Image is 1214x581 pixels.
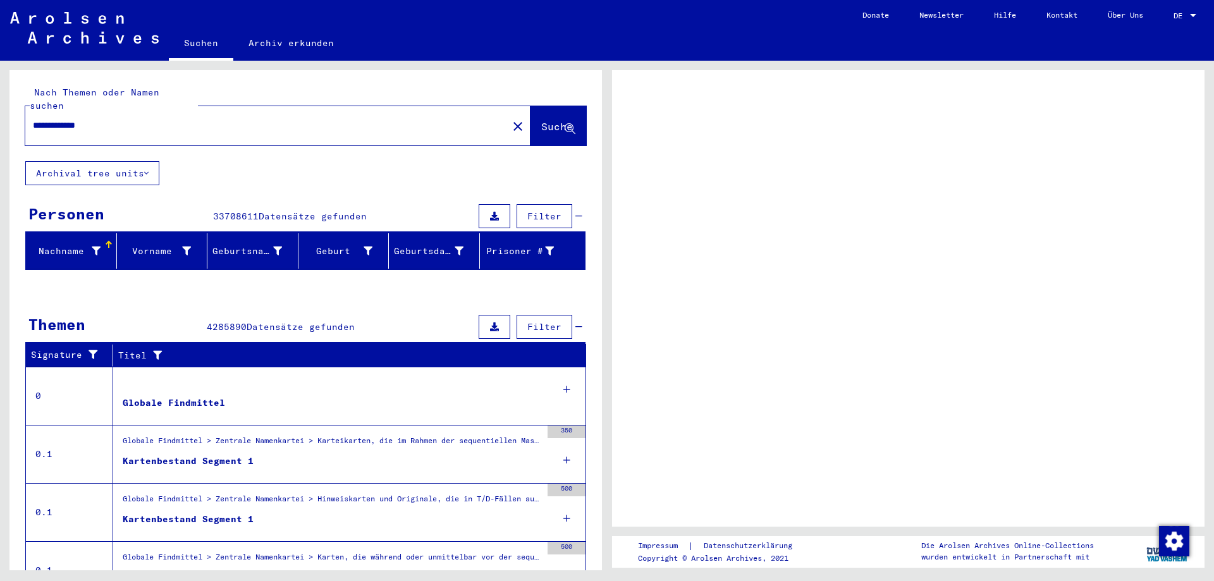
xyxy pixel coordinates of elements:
div: Vorname [122,245,192,258]
p: Die Arolsen Archives Online-Collections [921,540,1094,551]
span: DE [1174,11,1187,20]
div: Nachname [31,241,116,261]
div: Geburtsdatum [394,245,463,258]
mat-header-cell: Geburtsdatum [389,233,480,269]
button: Suche [530,106,586,145]
td: 0 [26,367,113,425]
span: Filter [527,211,561,222]
button: Clear [505,113,530,138]
img: Zustimmung ändern [1159,526,1189,556]
div: Kartenbestand Segment 1 [123,455,254,468]
a: Impressum [638,539,688,553]
mat-header-cell: Geburt‏ [298,233,389,269]
div: | [638,539,807,553]
div: Geburt‏ [303,241,389,261]
div: Nachname [31,245,101,258]
div: Prisoner # [485,245,555,258]
div: Signature [31,345,116,365]
a: Datenschutzerklärung [694,539,807,553]
span: Datensätze gefunden [259,211,367,222]
button: Filter [517,204,572,228]
button: Archival tree units [25,161,159,185]
img: Arolsen_neg.svg [10,12,159,44]
mat-icon: close [510,119,525,134]
div: Titel [118,349,561,362]
div: Signature [31,348,103,362]
div: Globale Findmittel > Zentrale Namenkartei > Karten, die während oder unmittelbar vor der sequenti... [123,551,541,569]
p: wurden entwickelt in Partnerschaft mit [921,551,1094,563]
div: Globale Findmittel [123,396,225,410]
mat-header-cell: Geburtsname [207,233,298,269]
div: Geburtsname [212,241,298,261]
div: 350 [548,425,586,438]
div: 500 [548,484,586,496]
span: 33708611 [213,211,259,222]
td: 0.1 [26,425,113,483]
span: 4285890 [207,321,247,333]
div: Vorname [122,241,207,261]
mat-header-cell: Nachname [26,233,117,269]
div: Geburt‏ [303,245,373,258]
p: Copyright © Arolsen Archives, 2021 [638,553,807,564]
a: Suchen [169,28,233,61]
button: Filter [517,315,572,339]
img: yv_logo.png [1144,535,1191,567]
div: Titel [118,345,573,365]
div: Prisoner # [485,241,570,261]
span: Datensätze gefunden [247,321,355,333]
span: Filter [527,321,561,333]
div: Globale Findmittel > Zentrale Namenkartei > Hinweiskarten und Originale, die in T/D-Fällen aufgef... [123,493,541,511]
mat-header-cell: Vorname [117,233,208,269]
span: Suche [541,120,573,133]
div: Themen [28,313,85,336]
mat-header-cell: Prisoner # [480,233,586,269]
mat-label: Nach Themen oder Namen suchen [30,87,159,111]
div: Globale Findmittel > Zentrale Namenkartei > Karteikarten, die im Rahmen der sequentiellen Massend... [123,435,541,453]
div: 500 [548,542,586,554]
div: Personen [28,202,104,225]
a: Archiv erkunden [233,28,349,58]
td: 0.1 [26,483,113,541]
div: Geburtsdatum [394,241,479,261]
div: Kartenbestand Segment 1 [123,513,254,526]
div: Geburtsname [212,245,282,258]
